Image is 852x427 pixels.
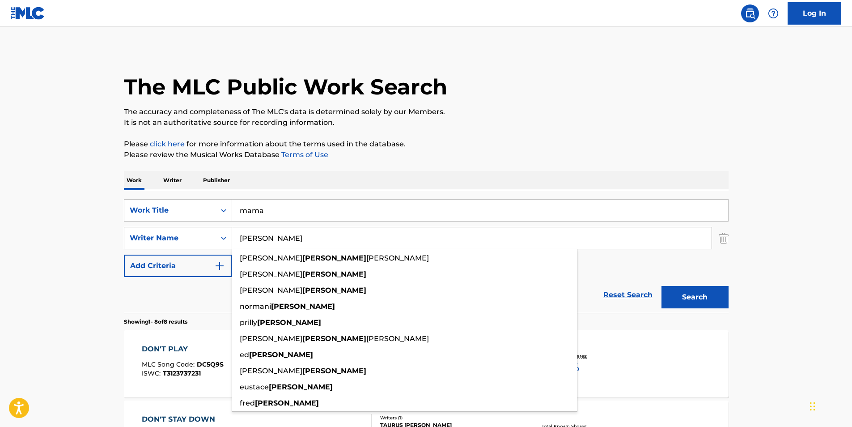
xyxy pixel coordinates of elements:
strong: [PERSON_NAME] [302,367,366,375]
img: search [745,8,755,19]
p: Showing 1 - 8 of 8 results [124,318,187,326]
strong: [PERSON_NAME] [302,254,366,262]
span: MLC Song Code : [142,360,197,368]
span: [PERSON_NAME] [240,270,302,278]
strong: [PERSON_NAME] [302,334,366,343]
span: normani [240,302,271,311]
span: ISWC : [142,369,163,377]
p: It is not an authoritative source for recording information. [124,117,729,128]
form: Search Form [124,199,729,313]
strong: [PERSON_NAME] [302,286,366,295]
iframe: Chat Widget [807,384,852,427]
span: [PERSON_NAME] [240,334,302,343]
a: Log In [788,2,841,25]
strong: [PERSON_NAME] [271,302,335,311]
strong: [PERSON_NAME] [249,350,313,359]
a: Public Search [741,4,759,22]
div: DON'T PLAY [142,344,224,354]
a: Reset Search [599,285,657,305]
img: MLC Logo [11,7,45,20]
p: The accuracy and completeness of The MLC's data is determined solely by our Members. [124,107,729,117]
span: DC5Q9S [197,360,224,368]
p: Publisher [200,171,233,190]
strong: [PERSON_NAME] [302,270,366,278]
div: Help [764,4,782,22]
p: Please for more information about the terms used in the database. [124,139,729,149]
div: Writers ( 1 ) [380,414,515,421]
a: click here [150,140,185,148]
strong: [PERSON_NAME] [257,318,321,327]
span: fred [240,399,255,407]
strong: [PERSON_NAME] [255,399,319,407]
div: Drag [810,393,815,420]
span: prilly [240,318,257,327]
span: ed [240,350,249,359]
p: Work [124,171,144,190]
a: DON'T PLAYMLC Song Code:DC5Q9SISWC:T3123737231Writers (5)[PERSON_NAME], [PERSON_NAME] [PERSON_NAM... [124,330,729,397]
span: [PERSON_NAME] [240,254,302,262]
div: DON'T STAY DOWN [142,414,225,425]
p: Writer [161,171,184,190]
span: T3123737231 [163,369,201,377]
span: eustace [240,383,269,391]
a: Terms of Use [280,150,328,159]
img: 9d2ae6d4665cec9f34b9.svg [214,260,225,271]
p: Please review the Musical Works Database [124,149,729,160]
button: Add Criteria [124,255,232,277]
img: Delete Criterion [719,227,729,249]
strong: [PERSON_NAME] [269,383,333,391]
h1: The MLC Public Work Search [124,73,447,100]
div: Writer Name [130,233,210,243]
button: Search [661,286,729,308]
span: [PERSON_NAME] [366,254,429,262]
img: help [768,8,779,19]
span: [PERSON_NAME] [366,334,429,343]
span: [PERSON_NAME] [240,286,302,295]
span: [PERSON_NAME] [240,367,302,375]
div: Work Title [130,205,210,216]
